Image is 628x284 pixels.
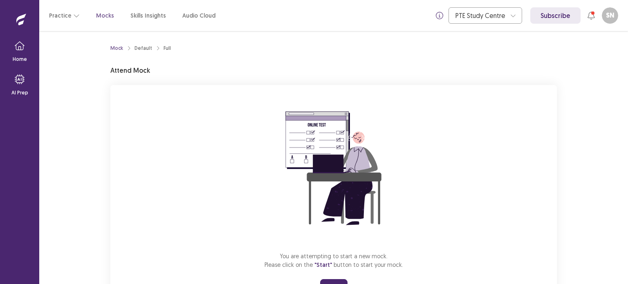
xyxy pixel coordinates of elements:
img: attend-mock [260,95,407,242]
p: AI Prep [11,89,28,96]
div: Default [135,45,152,52]
a: Subscribe [530,7,581,24]
button: SN [602,7,618,24]
span: "Start" [314,261,332,268]
button: info [432,8,447,23]
a: Mock [110,45,123,52]
p: Home [13,56,27,63]
a: Skills Insights [130,11,166,20]
p: Attend Mock [110,65,150,75]
div: PTE Study Centre [455,8,506,23]
nav: breadcrumb [110,45,171,52]
p: You are attempting to start a new mock. Please click on the button to start your mock. [265,252,403,269]
a: Mocks [96,11,114,20]
div: Full [164,45,171,52]
button: Practice [49,8,80,23]
a: Audio Cloud [182,11,215,20]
